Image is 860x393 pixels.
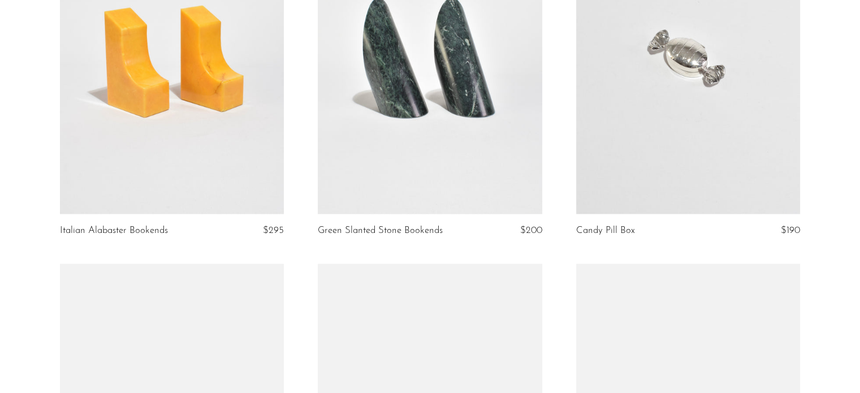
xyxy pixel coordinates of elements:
span: $295 [263,226,284,235]
span: $190 [781,226,800,235]
a: Candy Pill Box [576,226,635,236]
span: $200 [520,226,542,235]
a: Green Slanted Stone Bookends [318,226,443,236]
a: Italian Alabaster Bookends [60,226,168,236]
